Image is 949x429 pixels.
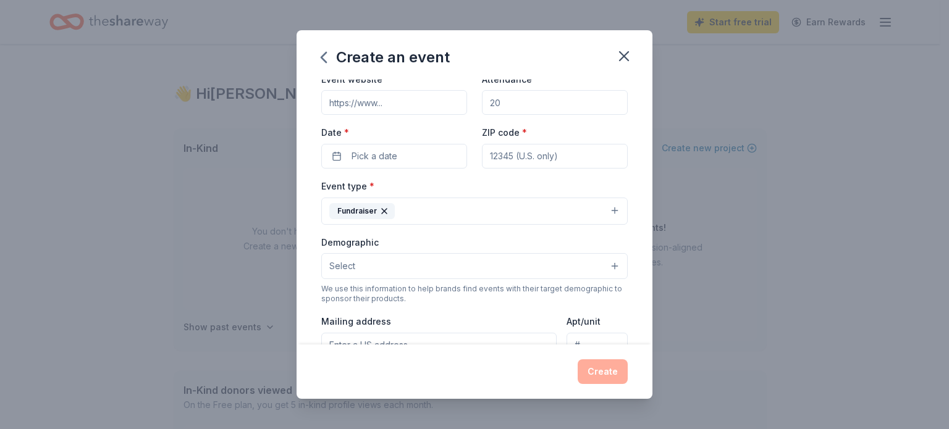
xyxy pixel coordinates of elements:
[482,127,527,139] label: ZIP code
[321,253,628,279] button: Select
[567,333,628,357] input: #
[329,259,355,273] span: Select
[321,48,450,67] div: Create an event
[321,198,628,225] button: Fundraiser
[352,149,397,164] span: Pick a date
[321,180,374,193] label: Event type
[482,90,628,115] input: 20
[321,315,391,328] label: Mailing address
[321,236,379,249] label: Demographic
[482,73,539,86] label: Attendance
[482,144,628,169] input: 12345 (U.S. only)
[321,73,382,86] label: Event website
[321,333,557,357] input: Enter a US address
[329,203,395,219] div: Fundraiser
[321,127,467,139] label: Date
[321,90,467,115] input: https://www...
[567,315,601,328] label: Apt/unit
[321,144,467,169] button: Pick a date
[321,284,628,304] div: We use this information to help brands find events with their target demographic to sponsor their...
